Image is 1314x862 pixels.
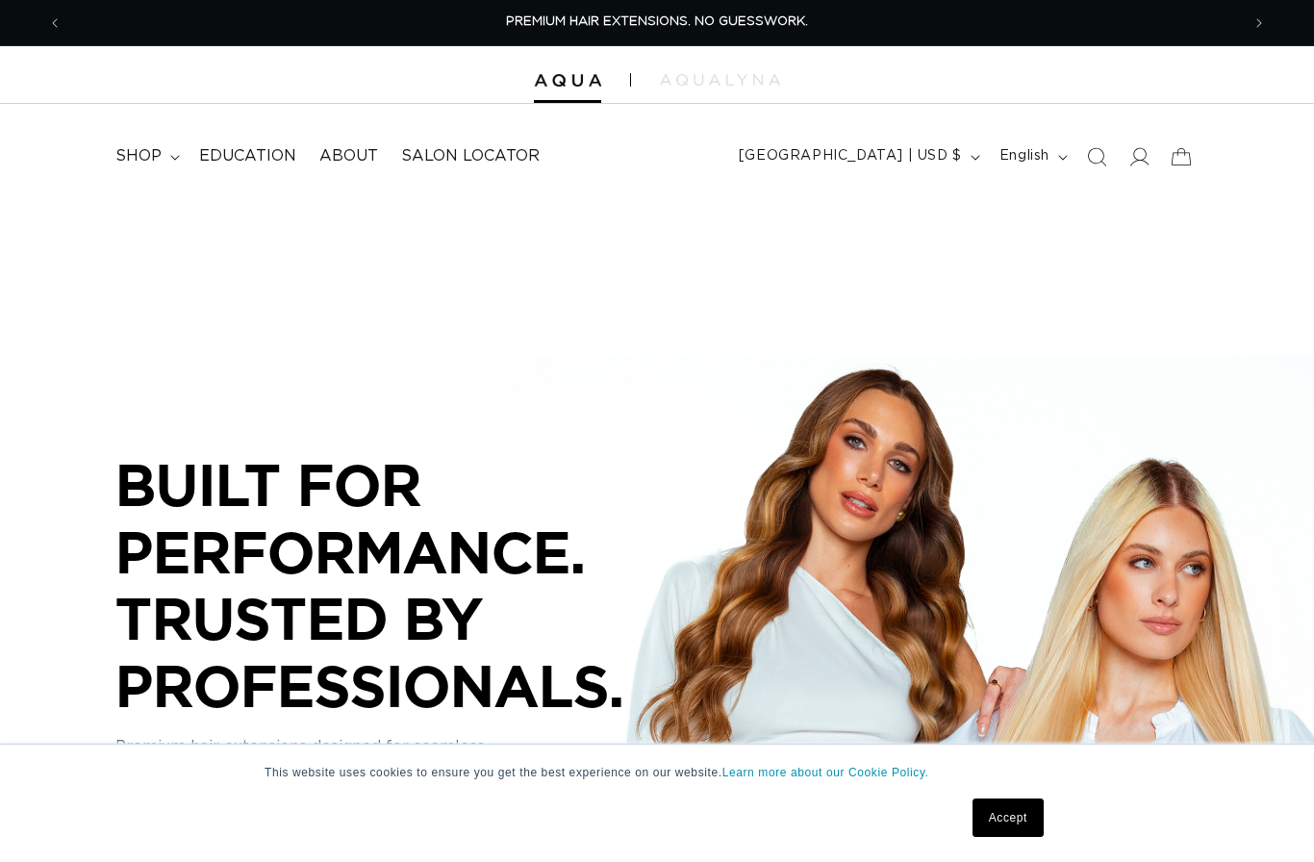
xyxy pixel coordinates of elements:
button: [GEOGRAPHIC_DATA] | USD $ [727,139,988,175]
span: Education [199,146,296,166]
span: About [319,146,378,166]
span: shop [115,146,162,166]
button: Previous announcement [34,5,76,41]
p: This website uses cookies to ensure you get the best experience on our website. [265,764,1049,781]
summary: shop [104,135,188,178]
summary: Search [1075,136,1118,178]
a: Accept [973,799,1044,837]
img: Aqua Hair Extensions [534,74,601,88]
span: Salon Locator [401,146,540,166]
p: Premium hair extensions designed for seamless blends, consistent results, and performance you can... [115,735,693,804]
span: English [999,146,1049,166]
img: aqualyna.com [660,74,780,86]
a: Education [188,135,308,178]
a: Salon Locator [390,135,551,178]
p: BUILT FOR PERFORMANCE. TRUSTED BY PROFESSIONALS. [115,451,693,719]
a: Learn more about our Cookie Policy. [722,766,929,779]
button: English [988,139,1075,175]
a: About [308,135,390,178]
span: PREMIUM HAIR EXTENSIONS. NO GUESSWORK. [506,15,808,28]
span: [GEOGRAPHIC_DATA] | USD $ [739,146,962,166]
button: Next announcement [1238,5,1280,41]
